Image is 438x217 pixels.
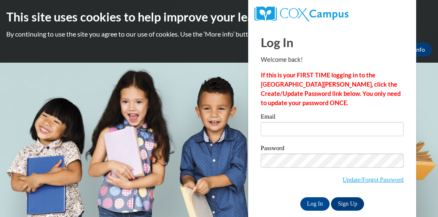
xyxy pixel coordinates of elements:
label: Email [261,114,404,122]
a: Sign Up [331,197,364,211]
h2: This site uses cookies to help improve your learning experience. [6,8,432,25]
a: Update/Forgot Password [343,176,404,183]
p: Welcome back! [261,55,404,64]
label: Password [261,145,404,153]
h1: Log In [261,34,404,51]
p: By continuing to use the site you agree to our use of cookies. Use the ‘More info’ button to read... [6,29,432,39]
img: COX Campus [254,6,349,21]
strong: If this is your FIRST TIME logging in to the [GEOGRAPHIC_DATA][PERSON_NAME], click the Create/Upd... [261,71,401,106]
input: Log In [300,197,330,211]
